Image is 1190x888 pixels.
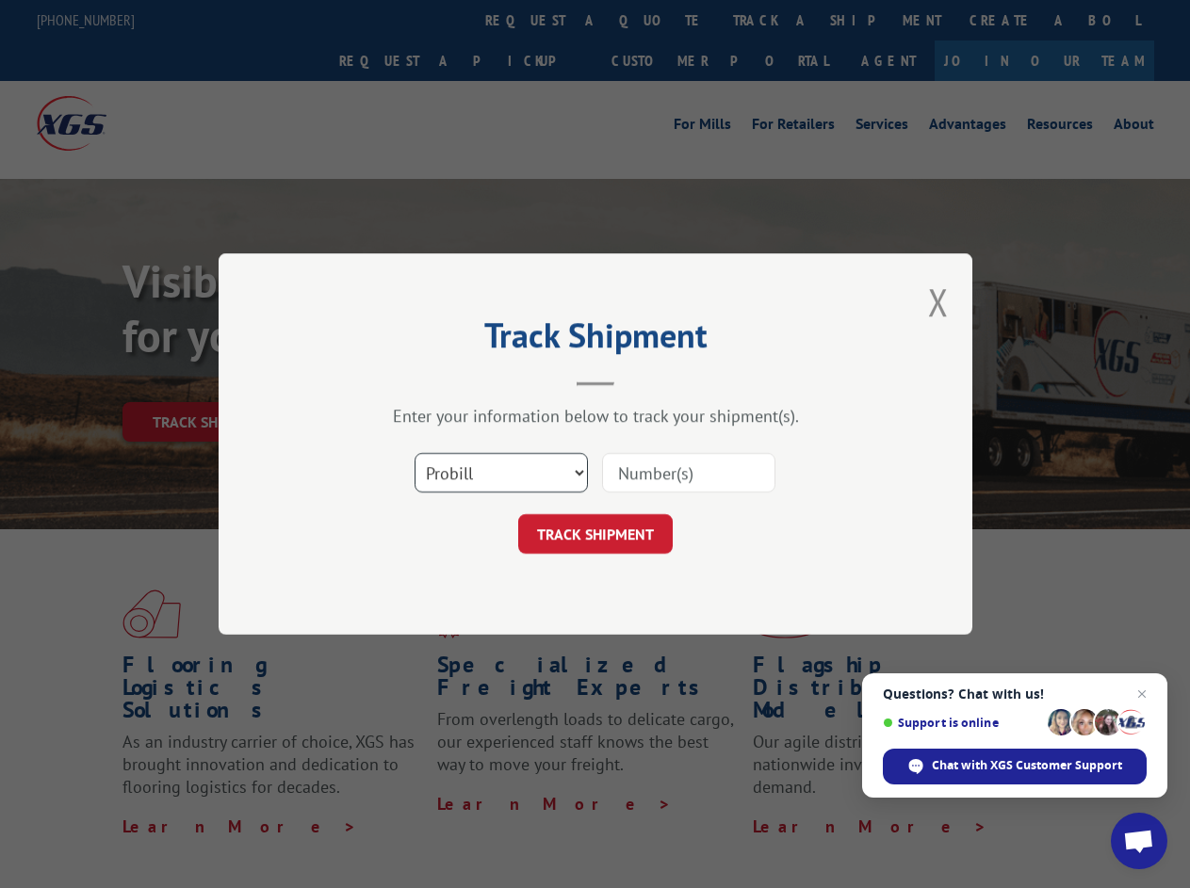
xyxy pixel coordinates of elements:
[883,716,1041,730] span: Support is online
[518,514,673,554] button: TRACK SHIPMENT
[883,749,1147,784] div: Chat with XGS Customer Support
[928,277,949,327] button: Close modal
[932,757,1122,774] span: Chat with XGS Customer Support
[1131,683,1153,705] span: Close chat
[883,686,1147,702] span: Questions? Chat with us!
[1111,813,1167,869] div: Open chat
[602,453,775,492] input: Number(s)
[313,322,878,358] h2: Track Shipment
[313,405,878,427] div: Enter your information below to track your shipment(s).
